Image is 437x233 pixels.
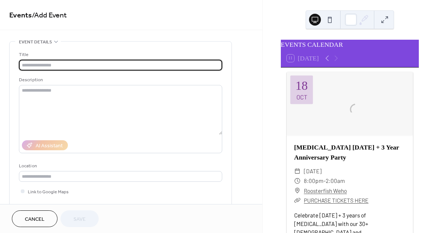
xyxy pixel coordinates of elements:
div: EVENTS CALENDAR [281,40,419,49]
div: Oct [296,94,307,100]
a: Roosterfish Weho [304,186,347,196]
span: / Add Event [32,8,67,23]
div: Title [19,51,221,59]
span: Cancel [25,216,45,223]
a: PURCHASE TICKETS HERE [304,197,368,204]
div: ​ [294,176,301,186]
div: ​ [294,196,301,205]
button: Cancel [12,210,57,227]
div: Description [19,76,221,84]
span: Event details [19,38,52,46]
a: [MEDICAL_DATA] [DATE] + 3 Year Anniversary Party [294,144,399,161]
a: Events [9,8,32,23]
span: 8:00pm [304,176,323,186]
span: 2:00am [326,176,345,186]
span: [DATE] [304,166,322,176]
span: - [323,176,326,186]
div: 18 [296,80,308,92]
div: ​ [294,166,301,176]
span: Link to Google Maps [28,188,69,196]
div: ​ [294,186,301,196]
div: Location [19,162,221,170]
